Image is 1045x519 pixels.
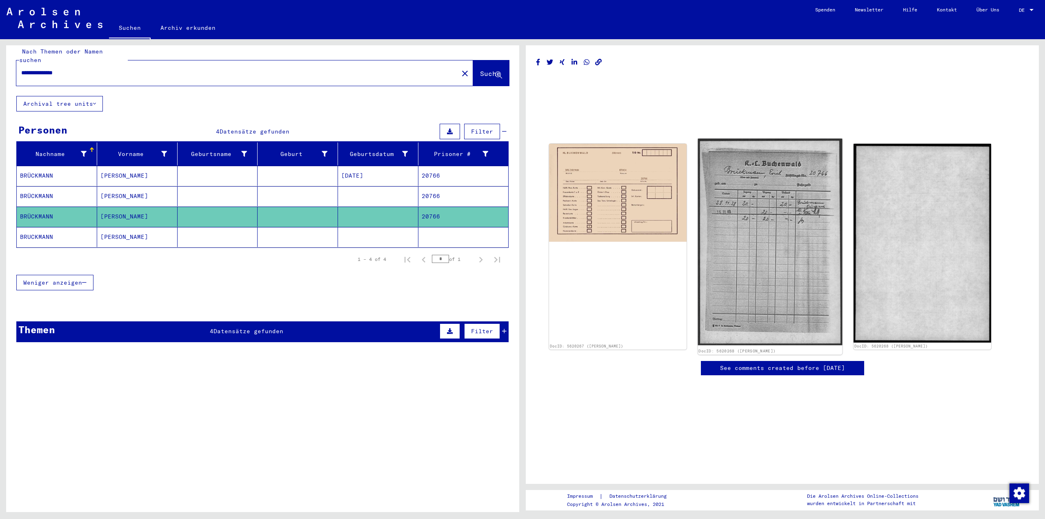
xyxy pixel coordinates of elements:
button: Filter [464,323,500,339]
span: Filter [471,327,493,335]
div: Geburt‏ [261,150,327,158]
mat-cell: 20766 [418,166,508,186]
span: Filter [471,128,493,135]
button: Copy link [594,57,603,67]
a: DocID: 5620268 ([PERSON_NAME]) [698,349,776,354]
span: Weniger anzeigen [23,279,82,286]
span: DE [1019,7,1028,13]
mat-header-cell: Geburtsname [178,143,258,165]
button: Share on Xing [558,57,567,67]
p: wurden entwickelt in Partnerschaft mit [807,500,918,507]
span: Datensätze gefunden [213,327,283,335]
a: Impressum [567,492,599,501]
div: Zustimmung ändern [1009,483,1029,503]
span: 4 [216,128,220,135]
button: Suche [473,60,509,86]
a: Suchen [109,18,151,39]
mat-header-cell: Nachname [17,143,97,165]
mat-header-cell: Geburtsdatum [338,143,418,165]
mat-cell: BRÜCKMANN [17,207,97,227]
div: | [567,492,676,501]
div: Geburtsdatum [341,150,408,158]
div: Geburtsname [181,147,258,160]
img: Zustimmung ändern [1009,483,1029,503]
button: Share on Facebook [534,57,543,67]
img: Arolsen_neg.svg [7,8,102,28]
button: Next page [473,251,489,267]
mat-header-cell: Prisoner # [418,143,508,165]
img: 002.jpg [854,144,991,343]
div: 1 – 4 of 4 [358,256,386,263]
span: 4 [210,327,213,335]
button: Weniger anzeigen [16,275,93,290]
img: yv_logo.png [992,490,1022,510]
button: First page [399,251,416,267]
div: Geburt‏ [261,147,338,160]
mat-cell: [PERSON_NAME] [97,166,178,186]
div: Vorname [100,150,167,158]
mat-cell: BRUCKMANN [17,227,97,247]
div: Personen [18,123,67,137]
div: Nachname [20,150,87,158]
mat-cell: 20766 [418,186,508,206]
div: Prisoner # [422,147,498,160]
div: of 1 [432,255,473,263]
a: DocID: 5620267 ([PERSON_NAME]) [550,344,623,348]
button: Share on LinkedIn [570,57,579,67]
p: Die Arolsen Archives Online-Collections [807,492,918,500]
mat-header-cell: Vorname [97,143,178,165]
span: Datensätze gefunden [220,128,289,135]
mat-cell: BRÜCKMANN [17,186,97,206]
mat-cell: BRÜCKMANN [17,166,97,186]
button: Share on Twitter [546,57,554,67]
mat-cell: [DATE] [338,166,418,186]
button: Clear [457,65,473,81]
button: Filter [464,124,500,139]
div: Geburtsname [181,150,247,158]
div: Nachname [20,147,97,160]
img: 001.jpg [549,144,687,241]
mat-cell: [PERSON_NAME] [97,186,178,206]
mat-header-cell: Geburt‏ [258,143,338,165]
mat-cell: [PERSON_NAME] [97,207,178,227]
button: Archival tree units [16,96,103,111]
mat-cell: [PERSON_NAME] [97,227,178,247]
img: 001.jpg [698,139,843,345]
div: Vorname [100,147,177,160]
mat-cell: 20766 [418,207,508,227]
a: DocID: 5620268 ([PERSON_NAME]) [854,344,928,348]
div: Themen [18,322,55,337]
mat-icon: close [460,69,470,78]
span: Suche [480,69,500,78]
div: Prisoner # [422,150,488,158]
button: Share on WhatsApp [583,57,591,67]
button: Last page [489,251,505,267]
a: Datenschutzerklärung [603,492,676,501]
p: Copyright © Arolsen Archives, 2021 [567,501,676,508]
mat-label: Nach Themen oder Namen suchen [19,48,103,64]
button: Previous page [416,251,432,267]
a: Archiv erkunden [151,18,225,38]
div: Geburtsdatum [341,147,418,160]
a: See comments created before [DATE] [720,364,845,372]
